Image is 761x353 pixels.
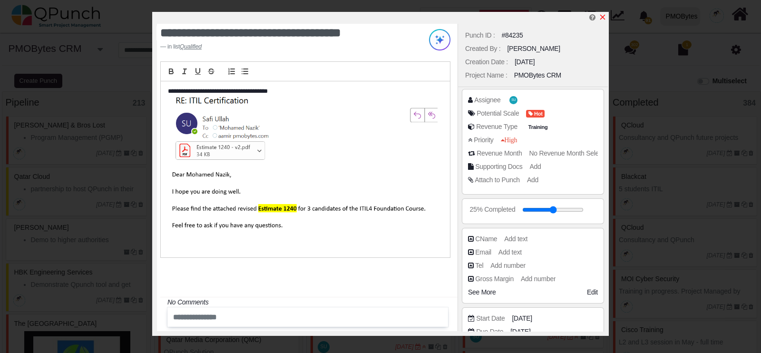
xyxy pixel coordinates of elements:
[599,13,606,21] svg: x
[475,175,520,185] div: Attach to Punch
[168,96,438,235] img: C6SqUwAAAAASUVORK5CYII=
[502,30,523,40] div: #84235
[510,327,530,337] span: [DATE]
[180,43,202,50] cite: Source Title
[530,163,541,170] span: Add
[468,288,496,296] span: See More
[515,57,535,67] div: [DATE]
[527,176,538,184] span: Add
[475,274,514,284] div: Gross Margin
[475,247,491,257] div: Email
[477,148,522,158] div: Revenue Month
[507,44,560,54] div: [PERSON_NAME]
[511,98,516,102] span: SU
[474,95,500,105] div: Assignee
[501,137,517,143] span: High
[490,262,525,269] span: Add number
[475,162,522,172] div: Supporting Docs
[509,96,517,104] span: Safi Ullah
[474,135,493,145] div: Priority
[160,42,400,51] footer: in list
[526,108,545,118] span: <div><span class="badge badge-secondary" style="background-color: #F44E3B"> <i class="fa fa-tag p...
[475,234,497,244] div: CName
[476,122,517,132] div: Revenue Type
[498,248,522,256] span: Add text
[504,235,527,243] span: Add text
[180,43,202,50] u: Qualified
[526,123,549,131] span: Training
[529,149,611,157] span: No Revenue Month Selected
[465,30,495,40] div: Punch ID :
[512,314,532,324] span: [DATE]
[526,110,545,118] span: Hot
[476,314,505,324] div: Start Date
[167,298,208,306] i: No Comments
[587,288,598,296] span: Edit
[465,44,500,54] div: Created By :
[465,57,508,67] div: Creation Date :
[429,29,450,50] img: Try writing with AI
[514,70,561,80] div: PMOBytes CRM
[476,327,503,337] div: Due Date
[589,14,595,21] i: Help
[477,108,519,118] div: Potential Scale
[465,70,507,80] div: Project Name :
[475,261,483,271] div: Tel
[470,205,516,215] div: 25% Completed
[521,275,556,283] span: Add number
